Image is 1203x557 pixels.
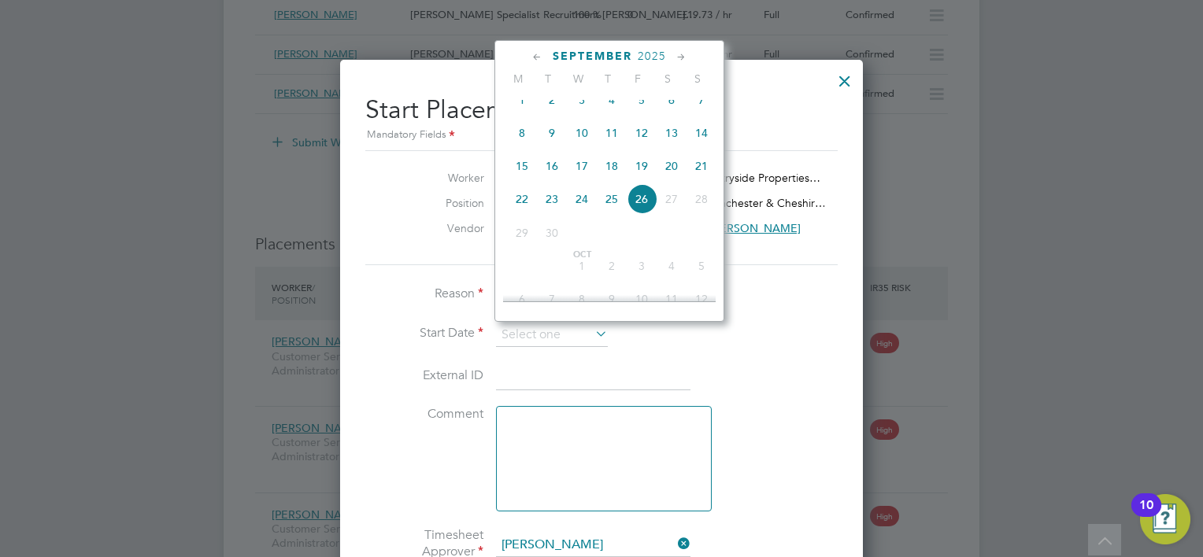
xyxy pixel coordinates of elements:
span: 2 [597,251,627,281]
label: Worker [398,171,484,185]
span: W [563,72,593,86]
span: 12 [627,118,657,148]
span: 7 [537,284,567,314]
span: 19 [627,151,657,181]
span: 18 [597,151,627,181]
span: 8 [567,284,597,314]
span: 3 [567,85,597,115]
label: Vendor [398,221,484,235]
span: 24 [567,184,597,214]
span: 10 [567,118,597,148]
span: 14 [687,118,716,148]
span: 29 [507,218,537,248]
span: Oct [567,251,597,259]
span: 22 [507,184,537,214]
span: 27 [657,184,687,214]
div: Mandatory Fields [365,127,838,144]
span: 4 [657,251,687,281]
h2: Start Placement 304058 [365,82,838,144]
label: Start Date [365,325,483,341]
span: 11 [597,118,627,148]
span: 13 [657,118,687,148]
span: S [683,72,713,86]
span: 5 [627,85,657,115]
span: 2025 [638,50,666,63]
span: 7 [687,85,716,115]
span: 30 [537,218,567,248]
span: 8 [507,118,537,148]
span: 12 [687,284,716,314]
span: 4 [597,85,627,115]
label: Reason [365,286,483,302]
span: M [503,72,533,86]
span: 10 [627,284,657,314]
span: Manchester & Cheshir… [705,196,826,210]
label: External ID [365,367,483,384]
span: 15 [507,151,537,181]
span: 20 [657,151,687,181]
span: 17 [567,151,597,181]
span: 6 [657,85,687,115]
span: 11 [657,284,687,314]
label: Position [398,196,484,210]
span: F [623,72,653,86]
span: 23 [537,184,567,214]
span: September [553,50,632,63]
span: 21 [687,151,716,181]
span: 1 [567,251,597,281]
input: Search for... [496,533,690,557]
span: T [593,72,623,86]
span: [PERSON_NAME] [710,221,801,235]
span: 9 [537,118,567,148]
span: 5 [687,251,716,281]
span: 1 [507,85,537,115]
div: 10 [1139,505,1153,526]
input: Select one [496,323,608,347]
span: 6 [507,284,537,314]
span: 25 [597,184,627,214]
span: 2 [537,85,567,115]
span: S [653,72,683,86]
span: 26 [627,184,657,214]
span: 16 [537,151,567,181]
span: 28 [687,184,716,214]
span: 3 [627,251,657,281]
button: Open Resource Center, 10 new notifications [1140,494,1190,544]
span: 9 [597,284,627,314]
label: Comment [365,406,483,422]
span: Countryside Properties… [694,171,820,185]
span: T [533,72,563,86]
